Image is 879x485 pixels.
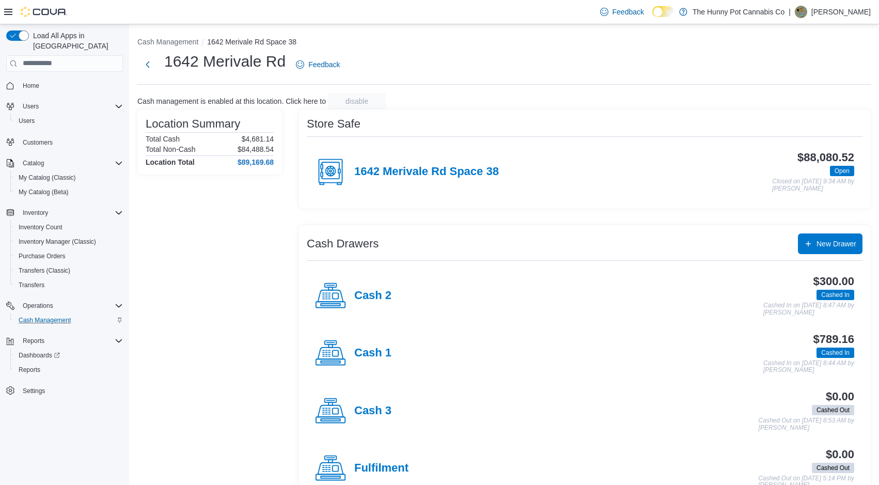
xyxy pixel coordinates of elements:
h4: Cash 1 [354,347,391,360]
button: Home [2,78,127,93]
button: Transfers (Classic) [10,263,127,278]
div: Rehan Bhatti [795,6,807,18]
a: Home [19,80,43,92]
button: Transfers [10,278,127,292]
p: [PERSON_NAME] [811,6,871,18]
a: Customers [19,136,57,149]
span: Load All Apps in [GEOGRAPHIC_DATA] [29,30,123,51]
nav: An example of EuiBreadcrumbs [137,37,871,49]
h3: $0.00 [826,390,854,403]
button: Reports [2,334,127,348]
button: Inventory [19,207,52,219]
span: Inventory [19,207,123,219]
span: Purchase Orders [14,250,123,262]
button: Reports [10,363,127,377]
a: My Catalog (Beta) [14,186,73,198]
h1: 1642 Merivale Rd [164,51,286,72]
a: Settings [19,385,49,397]
span: Open [830,166,854,176]
button: 1642 Merivale Rd Space 38 [207,38,296,46]
span: Cashed In [821,348,850,357]
span: Cashed Out [817,463,850,473]
h3: Cash Drawers [307,238,379,250]
button: My Catalog (Classic) [10,170,127,185]
span: Dark Mode [652,17,653,18]
button: Cash Management [10,313,127,327]
span: Feedback [613,7,644,17]
button: Settings [2,383,127,398]
span: New Drawer [817,239,856,249]
span: Home [23,82,39,90]
a: Users [14,115,39,127]
span: My Catalog (Classic) [19,174,76,182]
h4: Fulfilment [354,462,409,475]
button: Users [2,99,127,114]
a: Inventory Count [14,221,67,233]
span: Cashed Out [812,405,854,415]
span: Settings [19,384,123,397]
button: Inventory Count [10,220,127,234]
p: Closed on [DATE] 9:34 AM by [PERSON_NAME] [772,178,854,192]
span: Users [19,100,123,113]
span: Reports [19,366,40,374]
a: Inventory Manager (Classic) [14,236,100,248]
a: Transfers [14,279,49,291]
button: Operations [19,300,57,312]
a: Feedback [292,54,344,75]
span: My Catalog (Beta) [19,188,69,196]
span: Cashed In [821,290,850,300]
span: Settings [23,387,45,395]
span: Inventory Count [14,221,123,233]
h3: Location Summary [146,118,240,130]
span: Inventory [23,209,48,217]
span: Reports [23,337,44,345]
button: Customers [2,134,127,149]
nav: Complex example [6,74,123,425]
span: Cashed Out [817,405,850,415]
span: Transfers [19,281,44,289]
h3: $88,080.52 [797,151,854,164]
span: Cashed Out [812,463,854,473]
span: Users [19,117,35,125]
span: Home [19,79,123,92]
p: Cashed Out on [DATE] 8:53 AM by [PERSON_NAME] [759,417,854,431]
span: Inventory Manager (Classic) [19,238,96,246]
button: Users [19,100,43,113]
h6: Total Cash [146,135,180,143]
span: Dashboards [14,349,123,362]
a: My Catalog (Classic) [14,171,80,184]
button: disable [328,93,386,109]
p: Cashed In on [DATE] 8:44 AM by [PERSON_NAME] [763,360,854,374]
input: Dark Mode [652,6,674,17]
span: Inventory Manager (Classic) [14,236,123,248]
button: Purchase Orders [10,249,127,263]
h3: Store Safe [307,118,360,130]
span: Catalog [23,159,44,167]
span: Purchase Orders [19,252,66,260]
button: My Catalog (Beta) [10,185,127,199]
h4: $89,169.68 [238,158,274,166]
span: Catalog [19,157,123,169]
button: Cash Management [137,38,198,46]
a: Transfers (Classic) [14,264,74,277]
span: Inventory Count [19,223,62,231]
a: Feedback [596,2,648,22]
span: Transfers (Classic) [14,264,123,277]
span: Transfers (Classic) [19,267,70,275]
span: Feedback [308,59,340,70]
span: Open [835,166,850,176]
span: Cashed In [817,348,854,358]
span: Transfers [14,279,123,291]
h3: $789.16 [813,333,854,346]
button: Next [137,54,158,75]
span: Dashboards [19,351,60,359]
p: | [789,6,791,18]
span: disable [346,96,368,106]
span: Cash Management [19,316,71,324]
a: Dashboards [10,348,127,363]
p: Cash management is enabled at this location. Click here to [137,97,326,105]
span: Users [14,115,123,127]
button: Catalog [2,156,127,170]
span: Cashed In [817,290,854,300]
span: Operations [23,302,53,310]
